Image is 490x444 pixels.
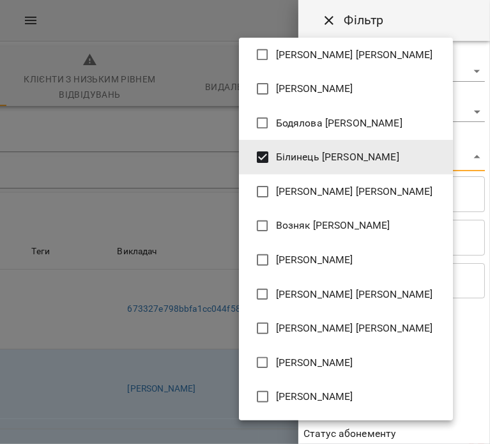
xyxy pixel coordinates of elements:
[276,218,390,233] span: Возняк [PERSON_NAME]
[276,355,353,371] span: [PERSON_NAME]
[276,321,433,336] span: [PERSON_NAME] [PERSON_NAME]
[276,287,433,302] span: [PERSON_NAME] [PERSON_NAME]
[276,149,399,165] span: Білинець [PERSON_NAME]
[276,116,402,131] span: Бодялова [PERSON_NAME]
[276,252,353,268] span: [PERSON_NAME]
[276,389,353,404] span: [PERSON_NAME]
[276,47,433,63] span: [PERSON_NAME] [PERSON_NAME]
[276,184,433,199] span: [PERSON_NAME] [PERSON_NAME]
[276,81,353,96] span: [PERSON_NAME]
